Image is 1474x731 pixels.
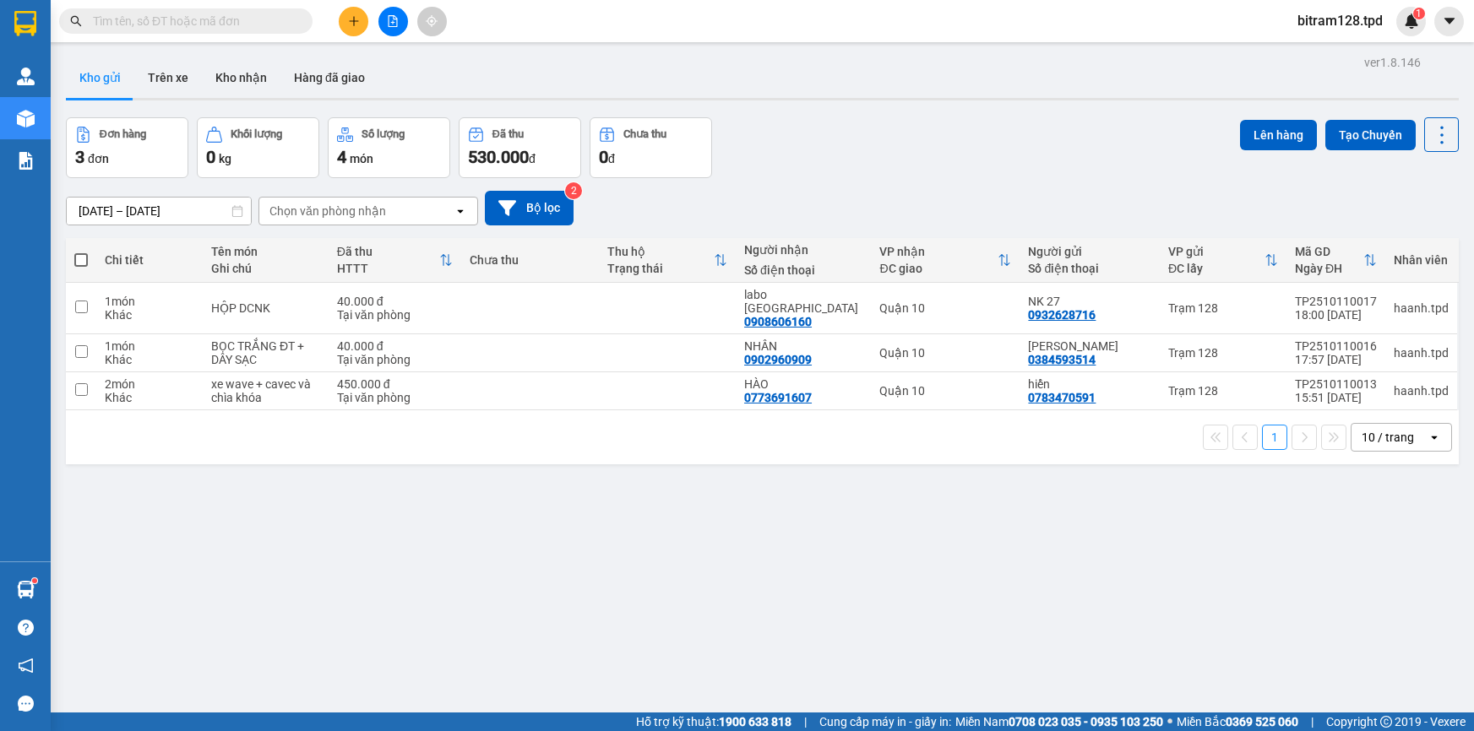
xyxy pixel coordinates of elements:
button: Trên xe [134,57,202,98]
input: Tìm tên, số ĐT hoặc mã đơn [93,12,292,30]
div: Khác [105,353,194,366]
div: haanh.tpd [1394,346,1449,360]
span: 3 [75,147,84,167]
div: VP nhận [879,245,998,258]
div: Trạm 128 [1168,346,1278,360]
div: xe wave + cavec và chìa khóa [211,377,320,404]
span: Cung cấp máy in - giấy in: [819,712,951,731]
span: question-circle [18,620,34,636]
div: Số điện thoại [1028,262,1151,275]
div: 0908606160 [744,315,812,328]
div: BỌC TRẮNG ĐT + DÂY SẠC [211,339,320,366]
div: Quận 10 [879,301,1011,315]
button: Hàng đã giao [280,57,378,98]
div: Quận 10 [879,384,1011,398]
div: 0384593514 [1028,353,1096,366]
span: đ [529,152,536,165]
div: Tên món [211,245,320,258]
sup: 1 [1413,8,1425,19]
button: file-add [378,7,408,36]
span: Miền Nam [955,712,1163,731]
img: solution-icon [17,152,35,170]
div: Đơn hàng [100,128,146,140]
span: notification [18,658,34,674]
sup: 1 [32,578,37,583]
button: Kho nhận [202,57,280,98]
button: Đơn hàng3đơn [66,117,188,178]
div: 10 / trang [1362,429,1414,446]
div: 450.000 đ [337,377,454,391]
img: warehouse-icon [17,581,35,598]
button: Đã thu530.000đ [459,117,581,178]
button: plus [339,7,368,36]
span: 0 [206,147,215,167]
div: Thu hộ [607,245,714,258]
div: 18:00 [DATE] [1295,308,1377,322]
span: Hỗ trợ kỹ thuật: [636,712,791,731]
div: Quận 10 [879,346,1011,360]
div: 2 món [105,377,194,391]
span: Miền Bắc [1177,712,1298,731]
span: đ [608,152,615,165]
span: ⚪️ [1167,718,1172,725]
span: 1 [1416,8,1422,19]
div: NHÂN [744,339,862,353]
div: Trạm 128 [1168,301,1278,315]
div: HTTT [337,262,440,275]
span: 4 [337,147,346,167]
strong: 0708 023 035 - 0935 103 250 [1009,715,1163,728]
th: Toggle SortBy [1160,238,1286,283]
span: file-add [387,15,399,27]
div: Số điện thoại [744,263,862,277]
div: hiển [1028,377,1151,391]
span: | [804,712,807,731]
strong: 0369 525 060 [1226,715,1298,728]
div: 1 món [105,339,194,353]
sup: 2 [565,182,582,199]
div: Chưa thu [623,128,666,140]
div: Người nhận [744,243,862,257]
div: Tại văn phòng [337,308,454,322]
strong: 1900 633 818 [719,715,791,728]
div: Trạng thái [607,262,714,275]
button: aim [417,7,447,36]
div: Chi tiết [105,253,194,267]
svg: open [1428,430,1441,444]
span: đơn [88,152,109,165]
svg: open [454,204,467,218]
div: 40.000 đ [337,295,454,308]
div: 15:51 [DATE] [1295,391,1377,404]
button: Lên hàng [1240,120,1317,150]
div: ver 1.8.146 [1364,53,1421,72]
span: bitram128.tpd [1284,10,1396,31]
div: VP gửi [1168,245,1265,258]
img: logo-vxr [14,11,36,36]
div: 0932628716 [1028,308,1096,322]
button: caret-down [1434,7,1464,36]
div: Mã GD [1295,245,1363,258]
div: 40.000 đ [337,339,454,353]
div: 0783470591 [1028,391,1096,404]
button: Kho gửi [66,57,134,98]
div: ĐC lấy [1168,262,1265,275]
div: THANH ĐỨC [1028,339,1151,353]
div: Ngày ĐH [1295,262,1363,275]
div: 0902960909 [744,353,812,366]
span: kg [219,152,231,165]
div: Khác [105,391,194,404]
div: Chọn văn phòng nhận [269,203,386,219]
div: HỘP DCNK [211,301,320,315]
span: message [18,696,34,712]
div: haanh.tpd [1394,301,1449,315]
th: Toggle SortBy [871,238,1020,283]
div: labo việt tiên [744,288,862,315]
div: Tại văn phòng [337,353,454,366]
div: Người gửi [1028,245,1151,258]
button: Bộ lọc [485,191,574,225]
div: Ghi chú [211,262,320,275]
div: NK 27 [1028,295,1151,308]
th: Toggle SortBy [599,238,736,283]
div: ĐC giao [879,262,998,275]
span: aim [426,15,438,27]
span: copyright [1380,716,1392,728]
